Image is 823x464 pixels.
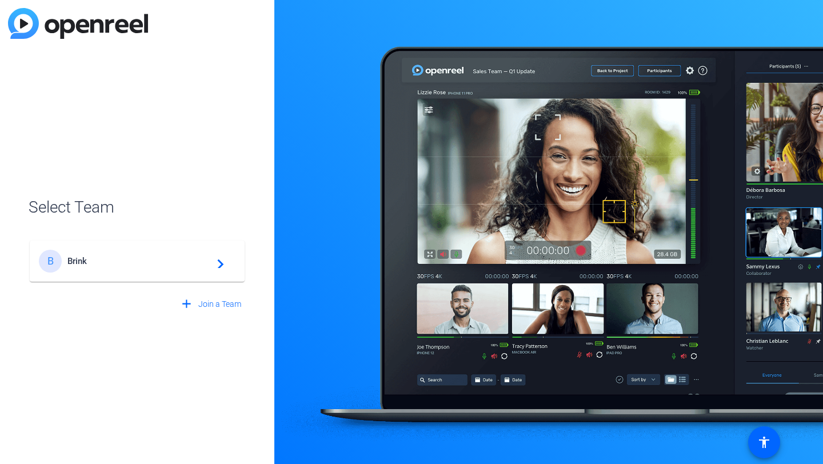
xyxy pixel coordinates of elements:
div: B [39,250,62,273]
span: Join a Team [198,298,241,310]
img: blue-gradient.svg [8,8,148,39]
mat-icon: add [179,297,194,311]
button: Join a Team [175,294,246,315]
span: Brink [67,256,210,266]
span: Select Team [29,195,246,219]
mat-icon: accessibility [757,435,771,449]
mat-icon: navigate_next [210,254,224,268]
